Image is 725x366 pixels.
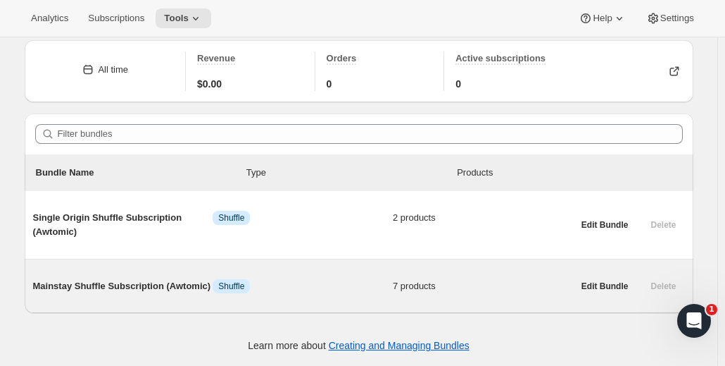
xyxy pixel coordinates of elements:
div: All time [98,63,128,77]
span: Settings [660,13,694,24]
div: Products [457,166,667,180]
span: 1 [706,304,717,315]
span: Active subscriptions [455,53,546,63]
span: Tools [164,13,189,24]
span: Mainstay Shuffle Subscription (Awtomic) [33,279,213,293]
p: Learn more about [248,338,469,353]
button: Tools [156,8,211,28]
span: Analytics [31,13,68,24]
iframe: Intercom live chat [677,304,711,338]
button: Edit Bundle [573,215,637,235]
span: Subscriptions [88,13,144,24]
span: 2 products [393,211,573,225]
span: 7 products [393,279,573,293]
span: Shuffle [218,281,244,292]
button: Help [570,8,634,28]
span: Edit Bundle [581,219,629,231]
button: Analytics [23,8,77,28]
span: $0.00 [197,77,222,91]
span: Help [593,13,612,24]
button: Edit Bundle [573,276,637,296]
span: Revenue [197,53,235,63]
span: Edit Bundle [581,281,629,292]
button: Subscriptions [80,8,153,28]
span: Orders [327,53,357,63]
input: Filter bundles [58,124,683,144]
span: Single Origin Shuffle Subscription (Awtomic) [33,211,213,239]
div: Type [246,166,457,180]
span: 0 [327,77,332,91]
button: Settings [638,8,702,28]
span: 0 [455,77,461,91]
a: Creating and Managing Bundles [329,340,469,351]
span: Shuffle [218,212,244,224]
p: Bundle Name [36,166,246,180]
